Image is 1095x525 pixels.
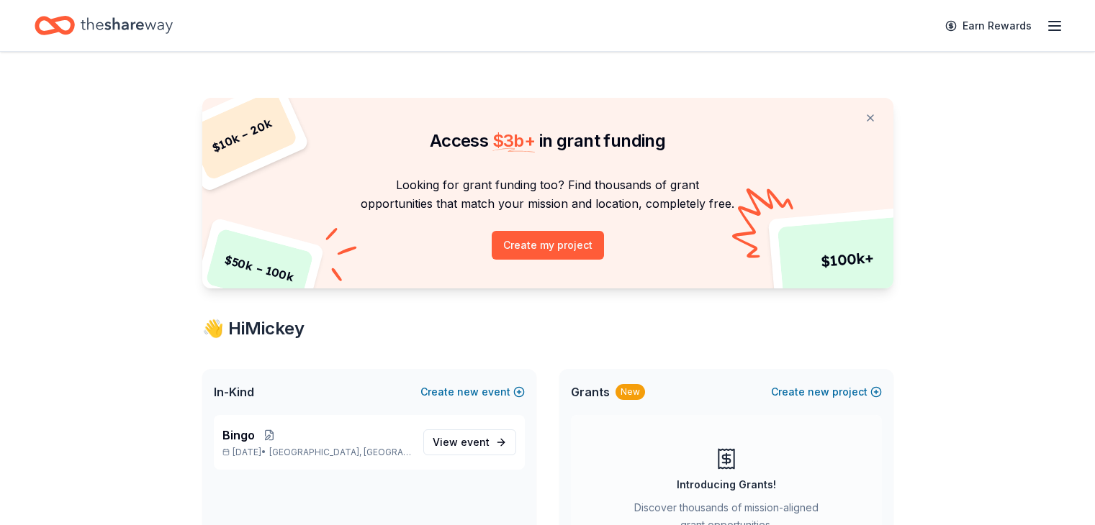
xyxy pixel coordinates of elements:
span: View [433,434,490,451]
span: Bingo [222,426,255,444]
div: $ 10k – 20k [186,89,298,181]
div: 👋 Hi Mickey [202,317,893,340]
span: Grants [571,383,610,401]
button: Create my project [492,231,604,260]
div: New [616,384,645,400]
span: $ 3b + [492,130,536,151]
span: event [461,436,490,448]
div: Introducing Grants! [677,476,776,493]
p: Looking for grant funding too? Find thousands of grant opportunities that match your mission and ... [220,175,876,214]
a: Home [35,9,173,42]
span: In-Kind [214,383,254,401]
span: [GEOGRAPHIC_DATA], [GEOGRAPHIC_DATA] [269,447,411,458]
span: new [808,383,829,401]
span: new [457,383,479,401]
span: Access in grant funding [430,130,665,151]
button: Createnewevent [420,383,525,401]
button: Createnewproject [771,383,882,401]
p: [DATE] • [222,447,412,458]
a: View event [423,429,516,455]
a: Earn Rewards [937,13,1040,39]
